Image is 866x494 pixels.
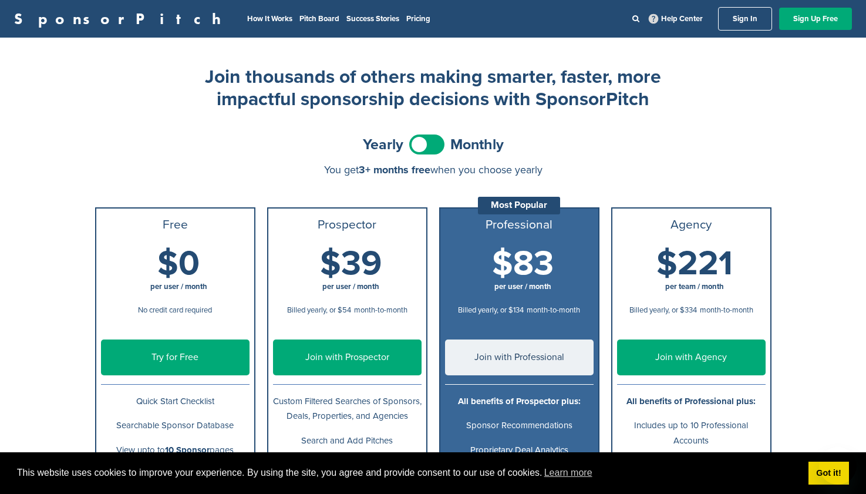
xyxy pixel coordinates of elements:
[542,464,594,482] a: learn more about cookies
[359,163,430,176] span: 3+ months free
[617,218,766,232] h3: Agency
[527,305,580,315] span: month-to-month
[273,394,422,424] p: Custom Filtered Searches of Sponsors, Deals, Properties, and Agencies
[617,418,766,448] p: Includes up to 10 Professional Accounts
[101,418,250,433] p: Searchable Sponsor Database
[157,243,200,284] span: $0
[808,462,849,485] a: dismiss cookie message
[819,447,857,485] iframe: Button to launch messaging window
[626,396,756,406] b: All benefits of Professional plus:
[445,340,594,375] a: Join with Professional
[656,243,733,284] span: $221
[165,445,210,455] b: 10 Sponsor
[346,14,399,23] a: Success Stories
[629,305,697,315] span: Billed yearly, or $334
[299,14,339,23] a: Pitch Board
[320,243,382,284] span: $39
[322,282,379,291] span: per user / month
[617,340,766,375] a: Join with Agency
[458,305,524,315] span: Billed yearly, or $134
[665,282,724,291] span: per team / month
[101,340,250,375] a: Try for Free
[450,137,504,152] span: Monthly
[406,14,430,23] a: Pricing
[779,8,852,30] a: Sign Up Free
[445,218,594,232] h3: Professional
[273,218,422,232] h3: Prospector
[101,218,250,232] h3: Free
[287,305,351,315] span: Billed yearly, or $54
[718,7,772,31] a: Sign In
[458,396,581,406] b: All benefits of Prospector plus:
[646,12,705,26] a: Help Center
[14,11,228,26] a: SponsorPitch
[138,305,212,315] span: No credit card required
[494,282,551,291] span: per user / month
[247,14,292,23] a: How It Works
[95,164,771,176] div: You get when you choose yearly
[101,394,250,409] p: Quick Start Checklist
[273,433,422,448] p: Search and Add Pitches
[700,305,753,315] span: month-to-month
[150,282,207,291] span: per user / month
[363,137,403,152] span: Yearly
[492,243,554,284] span: $83
[198,66,668,111] h2: Join thousands of others making smarter, faster, more impactful sponsorship decisions with Sponso...
[445,418,594,433] p: Sponsor Recommendations
[17,464,799,482] span: This website uses cookies to improve your experience. By using the site, you agree and provide co...
[478,197,560,214] div: Most Popular
[354,305,407,315] span: month-to-month
[273,340,422,375] a: Join with Prospector
[101,443,250,458] p: View upto to pages
[445,443,594,458] p: Proprietary Deal Analytics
